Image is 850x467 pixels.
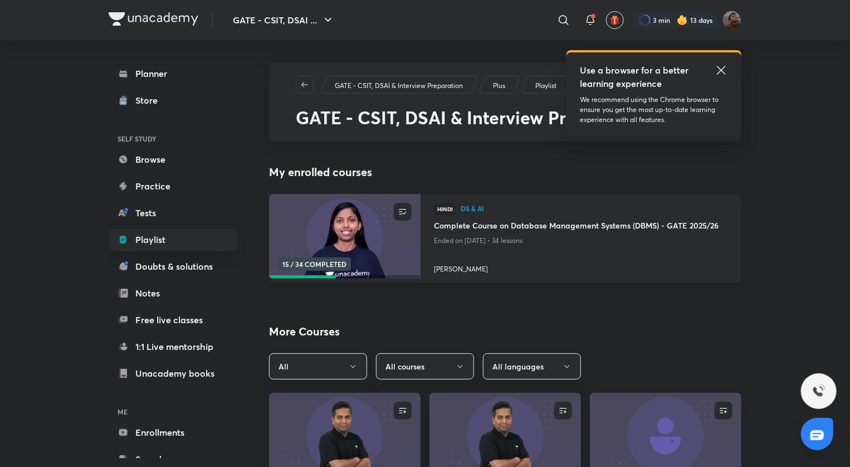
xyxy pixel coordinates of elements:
[109,62,238,85] a: Planner
[580,64,691,90] h5: Use a browser for a better learning experience
[461,205,728,213] a: DS & AI
[109,402,238,421] h6: ME
[269,164,741,181] h4: My enrolled courses
[333,81,465,91] a: GATE - CSIT, DSAI & Interview Preparation
[269,194,421,283] a: new-thumbnail15 / 34 COMPLETED
[109,129,238,148] h6: SELF STUDY
[226,9,341,31] button: GATE - CSIT, DSAI ...
[135,94,164,107] div: Store
[296,105,666,150] span: GATE - CSIT, DSAI & Interview Preparation Database Management System
[461,205,728,212] span: DS & AI
[534,81,559,91] a: Playlist
[269,323,741,340] h2: More Courses
[109,12,198,26] img: Company Logo
[109,89,238,111] a: Store
[491,81,507,91] a: Plus
[376,353,474,380] button: All courses
[434,220,728,233] a: Complete Course on Database Management Systems (DBMS) - GATE 2025/26
[434,203,456,215] span: Hindi
[434,233,728,248] p: Ended on [DATE] • 34 lessons
[109,148,238,171] a: Browse
[580,95,728,125] p: We recommend using the Chrome browser to ensure you get the most up-to-date learning experience w...
[109,282,238,304] a: Notes
[109,362,238,385] a: Unacademy books
[267,193,422,280] img: new-thumbnail
[483,353,581,380] button: All languages
[606,11,624,29] button: avatar
[434,260,728,274] a: [PERSON_NAME]
[610,15,620,25] img: avatar
[812,385,825,398] img: ttu
[109,309,238,331] a: Free live classes
[269,353,367,380] button: All
[722,11,741,30] img: Suryansh Singh
[109,175,238,197] a: Practice
[109,421,238,444] a: Enrollments
[109,12,198,28] a: Company Logo
[109,202,238,224] a: Tests
[109,228,238,251] a: Playlist
[493,81,505,91] p: Plus
[109,255,238,278] a: Doubts & solutions
[535,81,556,91] p: Playlist
[278,257,351,271] span: 15 / 34 COMPLETED
[109,335,238,358] a: 1:1 Live mentorship
[677,14,688,26] img: streak
[335,81,463,91] p: GATE - CSIT, DSAI & Interview Preparation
